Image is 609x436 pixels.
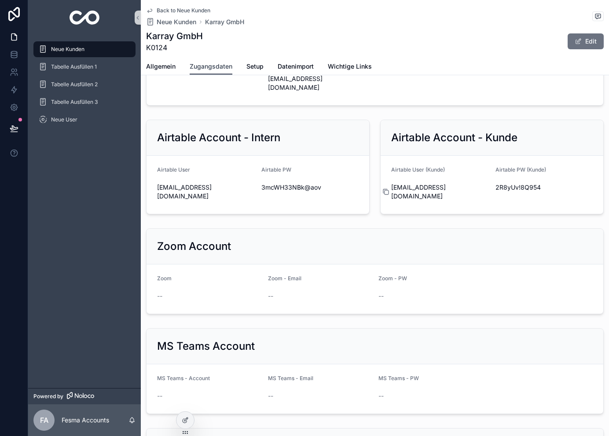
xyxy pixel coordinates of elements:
[157,18,196,26] span: Neue Kunden
[268,66,372,92] span: [PERSON_NAME][EMAIL_ADDRESS][DOMAIN_NAME]
[495,166,546,173] span: Airtable PW (Kunde)
[33,112,136,128] a: Neue User
[328,62,372,71] span: Wichtige Links
[51,46,84,53] span: Neue Kunden
[40,415,48,425] span: FA
[157,392,162,400] span: --
[157,339,255,353] h2: MS Teams Account
[33,41,136,57] a: Neue Kunden
[391,183,488,201] span: [EMAIL_ADDRESS][DOMAIN_NAME]
[146,42,203,53] span: K0124
[261,183,359,192] span: 3mcWH33NBk@aov
[157,375,210,381] span: MS Teams - Account
[28,388,141,404] a: Powered by
[378,275,407,282] span: Zoom - PW
[568,33,604,49] button: Edit
[146,59,176,76] a: Allgemein
[157,275,172,282] span: Zoom
[70,11,100,25] img: App logo
[33,59,136,75] a: Tabelle Ausfüllen 1
[33,77,136,92] a: Tabelle Ausfüllen 2
[146,7,210,14] a: Back to Neue Kunden
[391,131,517,145] h2: Airtable Account - Kunde
[146,62,176,71] span: Allgemein
[157,239,231,253] h2: Zoom Account
[157,166,190,173] span: Airtable User
[268,375,313,381] span: MS Teams - Email
[157,292,162,300] span: --
[261,166,291,173] span: Airtable PW
[190,62,232,71] span: Zugangsdaten
[157,183,254,201] span: [EMAIL_ADDRESS][DOMAIN_NAME]
[328,59,372,76] a: Wichtige Links
[62,416,109,425] p: Fesma Accounts
[391,166,445,173] span: Airtable User (Kunde)
[378,392,384,400] span: --
[278,59,314,76] a: Datenimport
[33,94,136,110] a: Tabelle Ausfüllen 3
[51,81,98,88] span: Tabelle Ausfüllen 2
[157,131,280,145] h2: Airtable Account - Intern
[190,59,232,75] a: Zugangsdaten
[268,392,273,400] span: --
[205,18,244,26] a: Karray GmbH
[268,275,301,282] span: Zoom - Email
[51,116,77,123] span: Neue User
[33,393,63,400] span: Powered by
[28,35,141,139] div: scrollable content
[157,7,210,14] span: Back to Neue Kunden
[246,62,264,71] span: Setup
[146,18,196,26] a: Neue Kunden
[378,292,384,300] span: --
[51,63,97,70] span: Tabelle Ausfüllen 1
[378,375,419,381] span: MS Teams - PW
[146,30,203,42] h1: Karray GmbH
[278,62,314,71] span: Datenimport
[51,99,98,106] span: Tabelle Ausfüllen 3
[268,292,273,300] span: --
[495,183,593,192] span: 2R8yUv!8Q954
[246,59,264,76] a: Setup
